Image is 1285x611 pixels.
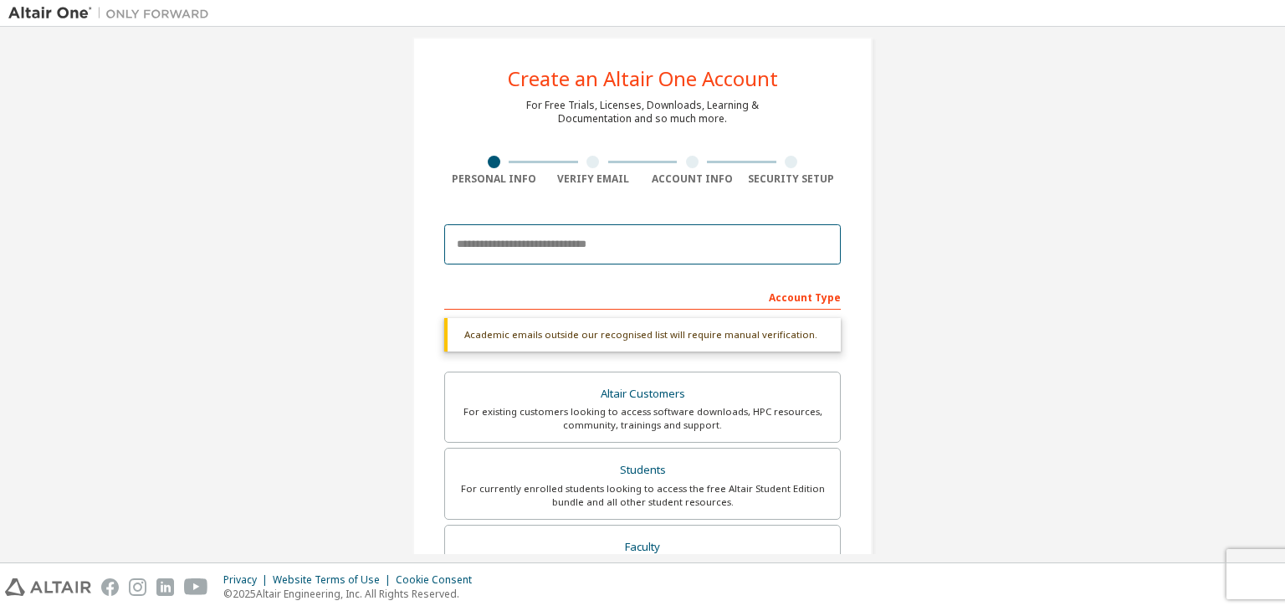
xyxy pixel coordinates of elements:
[742,172,842,186] div: Security Setup
[223,573,273,587] div: Privacy
[444,283,841,310] div: Account Type
[526,99,759,126] div: For Free Trials, Licenses, Downloads, Learning & Documentation and so much more.
[642,172,742,186] div: Account Info
[129,578,146,596] img: instagram.svg
[184,578,208,596] img: youtube.svg
[396,573,482,587] div: Cookie Consent
[444,318,841,352] div: Academic emails outside our recognised list will require manual verification.
[455,459,830,482] div: Students
[508,69,778,89] div: Create an Altair One Account
[455,405,830,432] div: For existing customers looking to access software downloads, HPC resources, community, trainings ...
[101,578,119,596] img: facebook.svg
[455,482,830,509] div: For currently enrolled students looking to access the free Altair Student Edition bundle and all ...
[455,536,830,559] div: Faculty
[223,587,482,601] p: © 2025 Altair Engineering, Inc. All Rights Reserved.
[544,172,643,186] div: Verify Email
[455,383,830,406] div: Altair Customers
[5,578,91,596] img: altair_logo.svg
[444,172,544,186] div: Personal Info
[273,573,396,587] div: Website Terms of Use
[8,5,218,22] img: Altair One
[156,578,174,596] img: linkedin.svg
